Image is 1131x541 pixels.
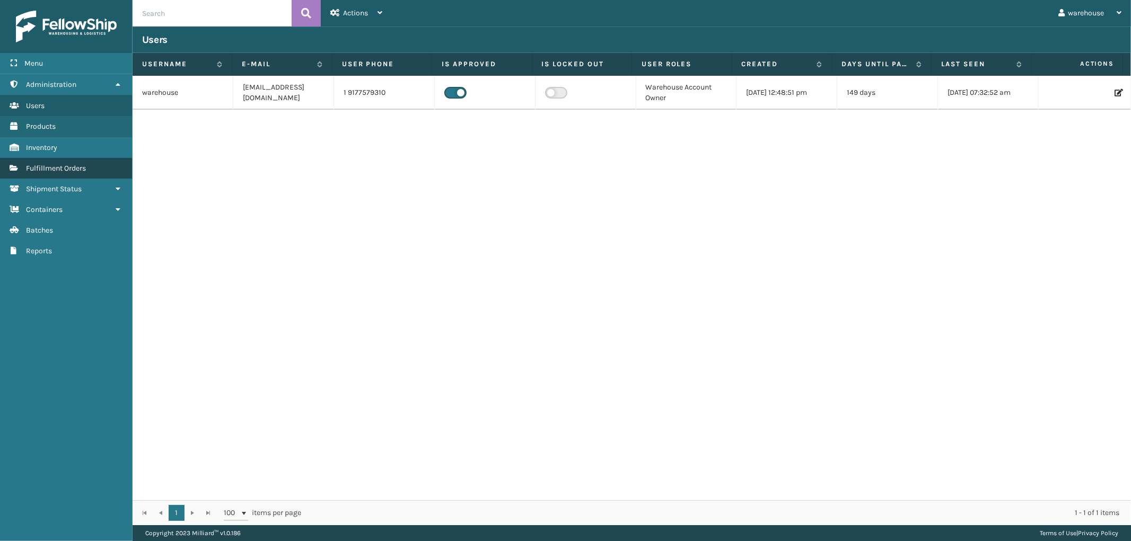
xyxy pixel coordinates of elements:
span: items per page [224,505,301,521]
img: logo [16,11,117,42]
label: Last Seen [941,59,1011,69]
label: E-mail [242,59,311,69]
td: [EMAIL_ADDRESS][DOMAIN_NAME] [233,76,334,110]
span: Shipment Status [26,184,82,193]
label: Username [142,59,212,69]
span: Administration [26,80,76,89]
span: Users [26,101,45,110]
td: 149 days [837,76,938,110]
span: 100 [224,508,240,518]
span: Reports [26,246,52,255]
span: Fulfillment Orders [26,164,86,173]
label: User Roles [642,59,722,69]
span: Actions [1035,55,1120,73]
td: [DATE] 07:32:52 am [938,76,1039,110]
span: Batches [26,226,53,235]
td: [DATE] 12:48:51 pm [737,76,837,110]
span: Containers [26,205,63,214]
div: 1 - 1 of 1 items [316,508,1119,518]
p: Copyright 2023 Milliard™ v 1.0.186 [145,525,241,541]
div: | [1040,525,1118,541]
span: Products [26,122,56,131]
label: Is Locked Out [542,59,622,69]
i: Edit [1115,89,1121,96]
a: 1 [169,505,185,521]
span: Actions [343,8,368,17]
label: Is Approved [442,59,522,69]
h3: Users [142,33,168,46]
label: Created [741,59,811,69]
td: Warehouse Account Owner [636,76,737,110]
span: Inventory [26,143,57,152]
td: 1 9177579310 [334,76,435,110]
label: Days until password expires [841,59,911,69]
a: Terms of Use [1040,529,1076,537]
label: User phone [342,59,422,69]
a: Privacy Policy [1078,529,1118,537]
td: warehouse [133,76,233,110]
span: Menu [24,59,43,68]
